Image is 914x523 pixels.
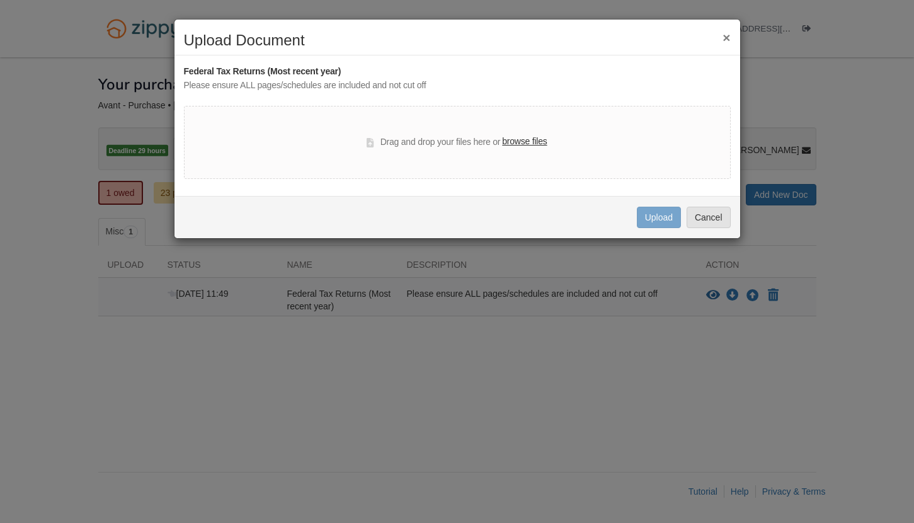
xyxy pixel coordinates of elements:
button: × [723,31,730,44]
div: Drag and drop your files here or [367,135,547,150]
div: Federal Tax Returns (Most recent year) [184,65,731,79]
button: Upload [637,207,681,228]
button: Cancel [687,207,731,228]
label: browse files [502,135,547,149]
h2: Upload Document [184,32,731,49]
div: Please ensure ALL pages/schedules are included and not cut off [184,79,731,93]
